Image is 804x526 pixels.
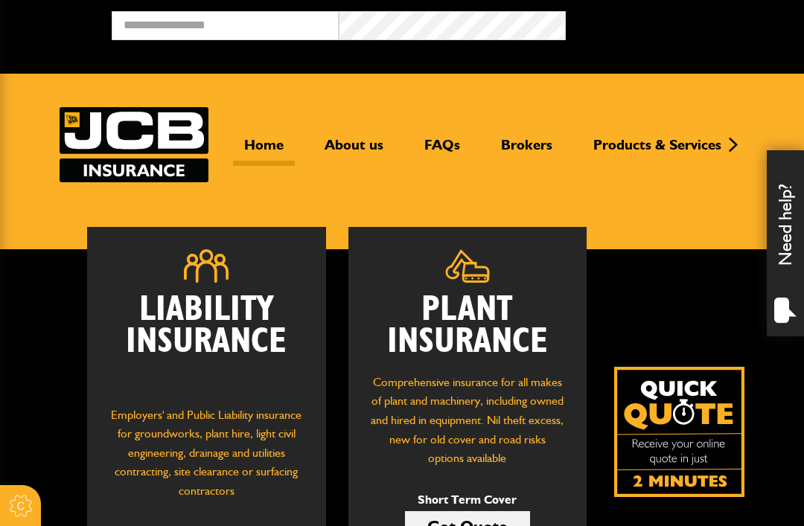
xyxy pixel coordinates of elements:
h2: Plant Insurance [371,294,564,358]
p: Short Term Cover [405,490,530,510]
button: Broker Login [566,11,793,34]
a: Products & Services [582,136,733,166]
a: Home [233,136,295,166]
div: Need help? [767,150,804,336]
a: FAQs [413,136,471,166]
p: Comprehensive insurance for all makes of plant and machinery, including owned and hired in equipm... [371,373,564,468]
a: Brokers [490,136,564,166]
h2: Liability Insurance [109,294,303,391]
img: Quick Quote [614,367,744,497]
a: About us [313,136,395,166]
a: JCB Insurance Services [60,107,208,182]
a: Get your insurance quote isn just 2-minutes [614,367,744,497]
img: JCB Insurance Services logo [60,107,208,182]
